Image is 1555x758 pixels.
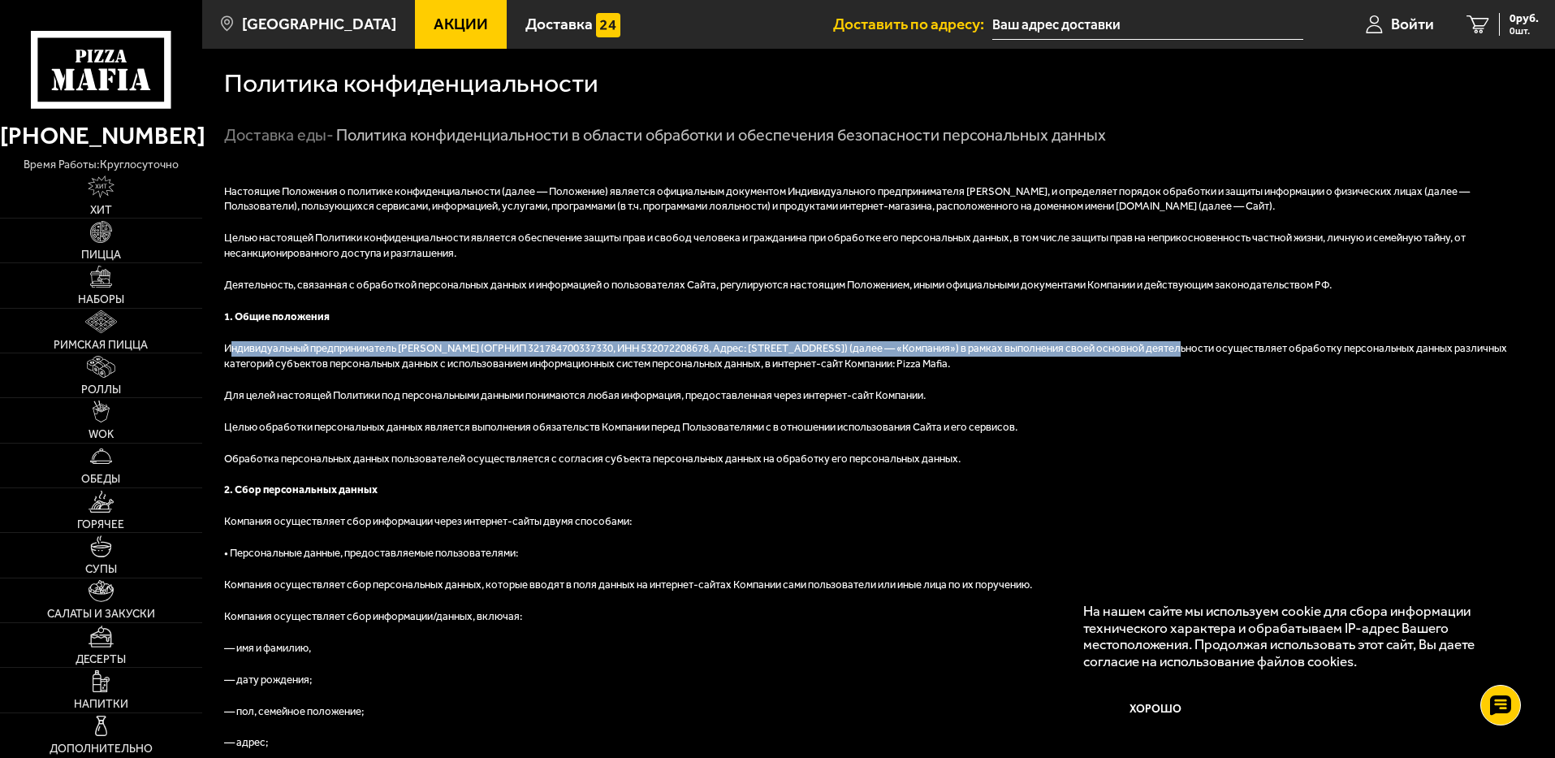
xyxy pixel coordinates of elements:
[78,294,124,305] span: Наборы
[1391,16,1434,32] span: Войти
[434,16,488,32] span: Акции
[1510,13,1539,24] span: 0 руб.
[224,310,330,323] b: 1. Общие положения
[90,205,112,216] span: Хит
[224,483,378,496] b: 2. Сбор персональных данных
[85,564,117,575] span: Супы
[47,609,155,620] span: Салаты и закуски
[224,231,1533,262] p: Целью настоящей Политики конфиденциальности является обеспечение защиты прав и свобод человека и ...
[81,384,121,396] span: Роллы
[224,71,598,97] h1: Политика конфиденциальности
[525,16,593,32] span: Доставка
[224,278,1533,293] p: Деятельность, связанная с обработкой персональных данных и информацией о пользователях Сайта, рег...
[833,16,992,32] span: Доставить по адресу:
[224,388,1533,404] p: Для целей настоящей Политики под персональными данными понимаются любая информация, предоставленн...
[224,452,1533,467] p: Обработка персональных данных пользователей осуществляется с согласия субъекта персональных данны...
[76,654,126,665] span: Десерты
[74,699,128,710] span: Напитки
[224,578,1533,593] p: Компания осуществляет сбор персональных данных, которые вводят в поля данных на интернет-сайтах К...
[224,184,1533,215] p: Настоящие Положения о политике конфиденциальности (далее — Положение) является официальным докуме...
[224,609,1533,625] p: Компания осуществляет сбор информации/данных, включая:
[224,514,1533,530] p: Компания осуществляет сбор информации через интернет-сайты двумя способами:
[224,125,334,145] a: Доставка еды-
[224,704,1533,720] p: — пол, семейное положение;
[1510,26,1539,36] span: 0 шт.
[596,13,620,37] img: 15daf4d41897b9f0e9f617042186c801.svg
[224,673,1533,688] p: — дату рождения;
[224,420,1533,435] p: Целью обработки персональных данных является выполнения обязательств Компании перед Пользователям...
[1083,603,1508,670] p: На нашем сайте мы используем cookie для сбора информации технического характера и обрабатываем IP...
[224,341,1533,372] p: Индивидуальный предприниматель [PERSON_NAME] (ОГРНИП 321784700337330, ИНН 532072208678, Адрес: [S...
[77,519,124,531] span: Горячее
[1083,686,1229,734] button: Хорошо
[224,641,1533,656] p: — имя и фамилию,
[992,10,1303,40] input: Ваш адрес доставки
[224,546,1533,561] p: • Персональные данные, предоставляемые пользователями:
[89,429,114,440] span: WOK
[81,474,120,485] span: Обеды
[242,16,396,32] span: [GEOGRAPHIC_DATA]
[50,743,153,755] span: Дополнительно
[54,340,148,351] span: Римская пицца
[81,249,121,261] span: Пицца
[224,735,1533,751] p: — адрес;
[336,125,1106,146] div: Политика конфиденциальности в области обработки и обеспечения безопасности персональных данных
